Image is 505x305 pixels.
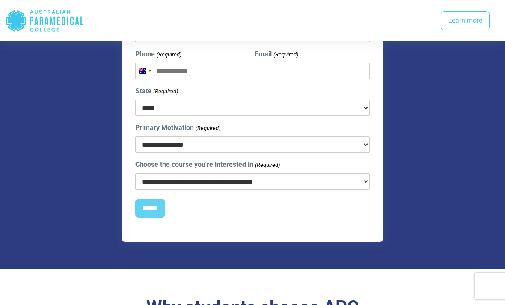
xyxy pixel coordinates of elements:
[156,50,181,59] span: (Required)
[254,161,280,169] span: (Required)
[135,123,220,133] label: Primary Motivation
[273,50,298,59] span: (Required)
[441,11,490,31] a: Learn more
[135,49,181,59] label: Phone
[135,160,279,170] label: Choose the course you're interested in
[135,86,178,96] label: State
[136,63,154,79] button: Selected country
[195,124,220,133] span: (Required)
[152,87,178,96] span: (Required)
[5,7,84,35] div: Australian Paramedical College
[255,49,298,59] label: Email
